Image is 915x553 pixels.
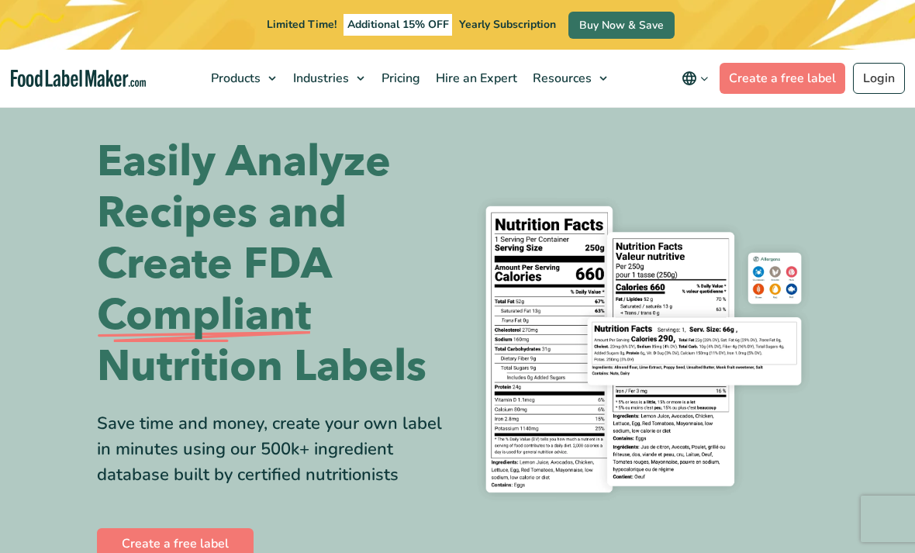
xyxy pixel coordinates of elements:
[459,17,556,32] span: Yearly Subscription
[344,14,453,36] span: Additional 15% OFF
[720,63,845,94] a: Create a free label
[528,70,593,87] span: Resources
[97,290,311,341] span: Compliant
[372,50,426,107] a: Pricing
[853,63,905,94] a: Login
[97,411,446,488] div: Save time and money, create your own label in minutes using our 500k+ ingredient database built b...
[523,50,615,107] a: Resources
[377,70,422,87] span: Pricing
[206,70,262,87] span: Products
[568,12,675,39] a: Buy Now & Save
[431,70,519,87] span: Hire an Expert
[284,50,372,107] a: Industries
[426,50,523,107] a: Hire an Expert
[267,17,337,32] span: Limited Time!
[202,50,284,107] a: Products
[288,70,350,87] span: Industries
[97,137,446,392] h1: Easily Analyze Recipes and Create FDA Nutrition Labels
